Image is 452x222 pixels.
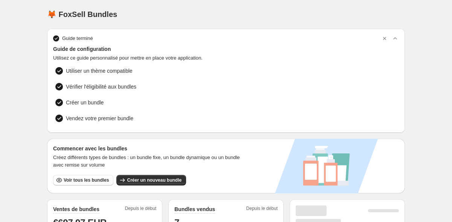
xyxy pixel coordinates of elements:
[53,145,249,152] h3: Commencer avec les bundles
[125,205,156,214] span: Depuis le début
[53,205,99,213] h2: Ventes de bundles
[66,115,133,122] span: Vendez votre premier bundle
[62,35,93,42] span: Guide terminé
[127,177,182,183] span: Créer un nouveau bundle
[66,67,133,75] span: Utiliser un thème compatible
[53,45,399,53] span: Guide de configuration
[64,177,109,183] span: Voir tous les bundles
[47,10,117,19] h1: 🦊 FoxSell Bundles
[116,175,186,185] button: Créer un nouveau bundle
[53,54,399,62] span: Utilisez ce guide personnalisé pour mettre en place votre application.
[174,205,215,213] h2: Bundles vendus
[246,205,278,214] span: Depuis le début
[66,83,136,90] span: Vérifier l'éligibilité aux bundles
[53,154,249,169] span: Créez différents types de bundles : un bundle fixe, un bundle dynamique ou un bundle avec remise ...
[66,99,104,106] span: Créer un bundle
[53,175,113,185] button: Voir tous les bundles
